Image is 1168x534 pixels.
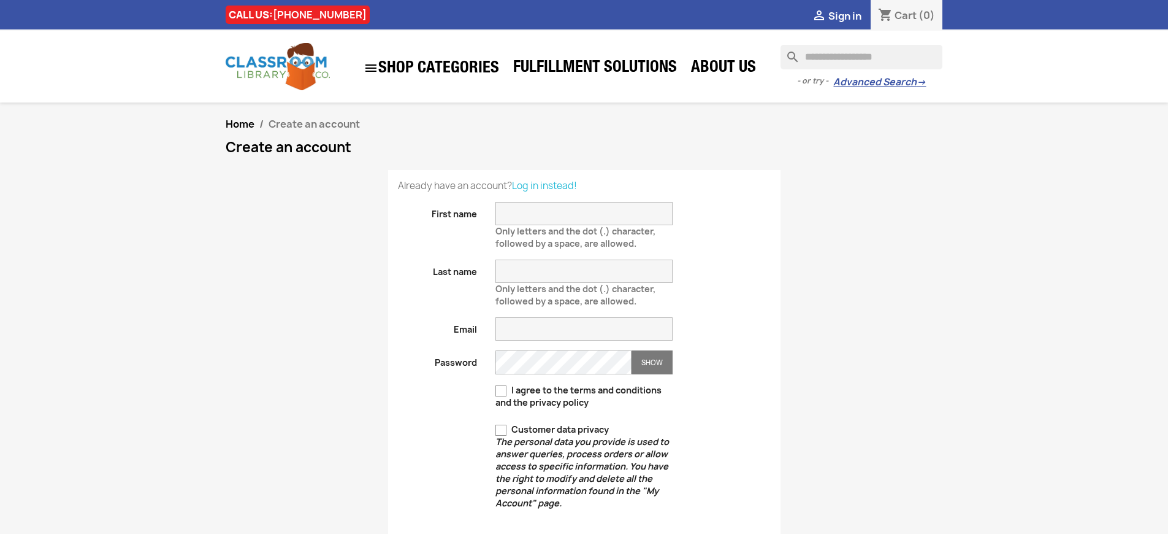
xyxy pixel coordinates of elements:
label: Last name [389,260,487,278]
span: Only letters and the dot (.) character, followed by a space, are allowed. [495,220,655,249]
img: Classroom Library Company [226,43,330,90]
em: The personal data you provide is used to answer queries, process orders or allow access to specif... [495,436,669,509]
input: Search [781,45,942,69]
span: - or try - [797,75,833,87]
p: Already have an account? [398,180,771,192]
a: Home [226,117,254,131]
div: CALL US: [226,6,370,24]
input: Password input [495,350,632,374]
label: Password [389,350,487,369]
label: I agree to the terms and conditions and the privacy policy [495,384,673,409]
span: (0) [918,9,935,22]
label: Customer data privacy [495,424,673,509]
span: → [917,76,926,88]
a: Log in instead! [512,179,577,192]
i:  [364,61,378,75]
span: Create an account [269,117,360,131]
span: Sign in [828,9,861,23]
span: Only letters and the dot (.) character, followed by a space, are allowed. [495,278,655,307]
a: About Us [685,56,762,81]
i:  [812,9,826,24]
a: [PHONE_NUMBER] [273,8,367,21]
span: Cart [895,9,917,22]
a:  Sign in [812,9,861,23]
button: Show [632,350,673,374]
i: shopping_cart [878,9,893,23]
a: Fulfillment Solutions [507,56,683,81]
label: First name [389,202,487,220]
label: Email [389,317,487,336]
a: SHOP CATEGORIES [357,55,505,82]
i: search [781,45,795,60]
a: Advanced Search→ [833,76,926,88]
h1: Create an account [226,140,943,155]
